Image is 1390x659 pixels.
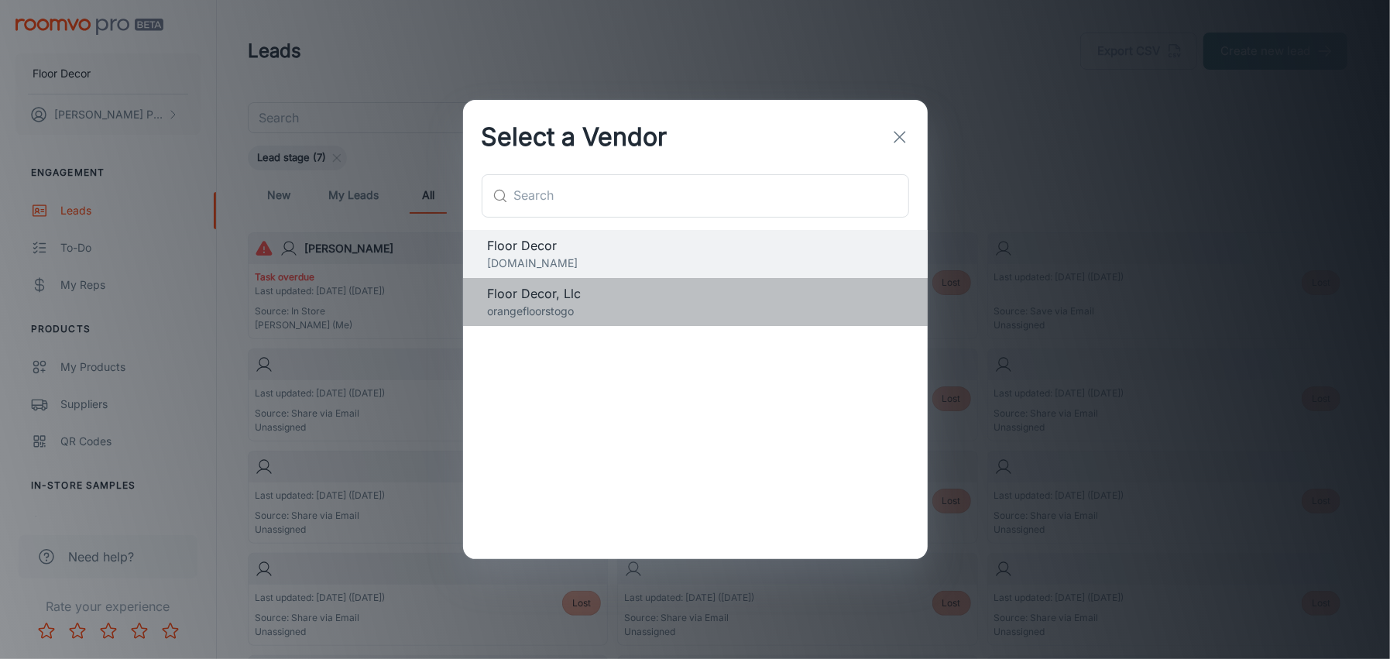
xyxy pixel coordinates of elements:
p: orangefloorstogo [488,303,903,320]
span: Floor Decor [488,236,903,255]
input: Search [514,174,909,218]
span: Floor Decor, Llc [488,284,903,303]
div: Floor Decor[DOMAIN_NAME] [463,230,928,278]
h2: Select a Vendor [463,100,686,174]
div: Floor Decor, Llcorangefloorstogo [463,278,928,326]
p: [DOMAIN_NAME] [488,255,903,272]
